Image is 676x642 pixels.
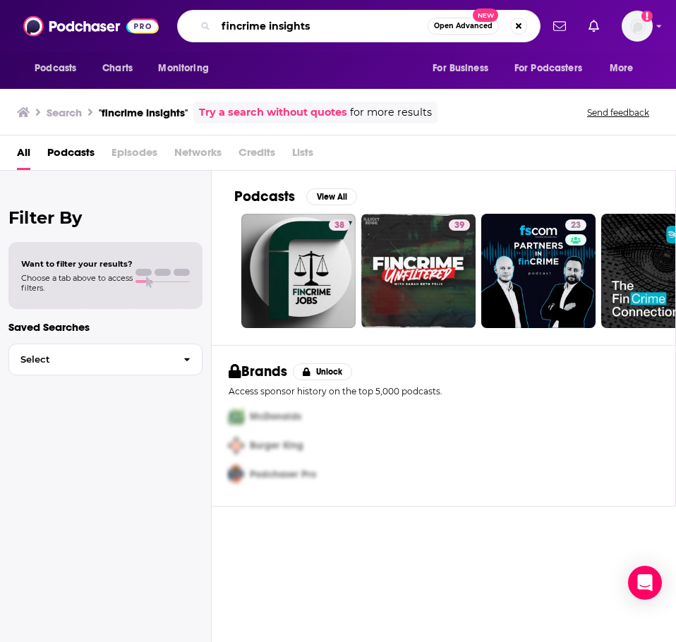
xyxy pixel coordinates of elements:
[47,106,82,119] h3: Search
[473,8,498,22] span: New
[177,10,541,42] div: Search podcasts, credits, & more...
[223,460,250,489] img: Third Pro Logo
[306,188,357,205] button: View All
[334,219,344,233] span: 38
[622,11,653,42] span: Logged in as nbaderrubenstein
[234,188,357,205] a: PodcastsView All
[622,11,653,42] img: User Profile
[35,59,76,78] span: Podcasts
[449,219,470,231] a: 39
[434,23,493,30] span: Open Advanced
[583,107,653,119] button: Send feedback
[25,55,95,82] button: open menu
[628,566,662,600] div: Open Intercom Messenger
[216,15,428,37] input: Search podcasts, credits, & more...
[292,141,313,170] span: Lists
[454,219,464,233] span: 39
[250,440,303,452] span: Burger King
[583,14,605,38] a: Show notifications dropdown
[622,11,653,42] button: Show profile menu
[514,59,582,78] span: For Podcasters
[428,18,499,35] button: Open AdvancedNew
[250,411,301,423] span: McDonalds
[223,431,250,460] img: Second Pro Logo
[350,104,432,121] span: for more results
[102,59,133,78] span: Charts
[21,259,133,269] span: Want to filter your results?
[8,320,203,334] p: Saved Searches
[229,363,287,380] h2: Brands
[93,55,141,82] a: Charts
[329,219,350,231] a: 38
[548,14,572,38] a: Show notifications dropdown
[571,219,581,233] span: 23
[9,355,172,364] span: Select
[565,219,586,231] a: 23
[600,55,651,82] button: open menu
[433,59,488,78] span: For Business
[158,59,208,78] span: Monitoring
[610,59,634,78] span: More
[8,344,203,375] button: Select
[223,402,250,431] img: First Pro Logo
[241,214,356,328] a: 38
[361,214,476,328] a: 39
[8,207,203,228] h2: Filter By
[239,141,275,170] span: Credits
[99,106,188,119] h3: "fincrime insights"
[111,141,157,170] span: Episodes
[229,386,658,396] p: Access sponsor history on the top 5,000 podcasts.
[21,273,133,293] span: Choose a tab above to access filters.
[23,13,159,40] img: Podchaser - Follow, Share and Rate Podcasts
[481,214,596,328] a: 23
[250,468,316,480] span: Podchaser Pro
[174,141,222,170] span: Networks
[199,104,347,121] a: Try a search without quotes
[234,188,295,205] h2: Podcasts
[423,55,506,82] button: open menu
[641,11,653,22] svg: Add a profile image
[293,363,353,380] button: Unlock
[47,141,95,170] a: Podcasts
[17,141,30,170] a: All
[148,55,227,82] button: open menu
[505,55,603,82] button: open menu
